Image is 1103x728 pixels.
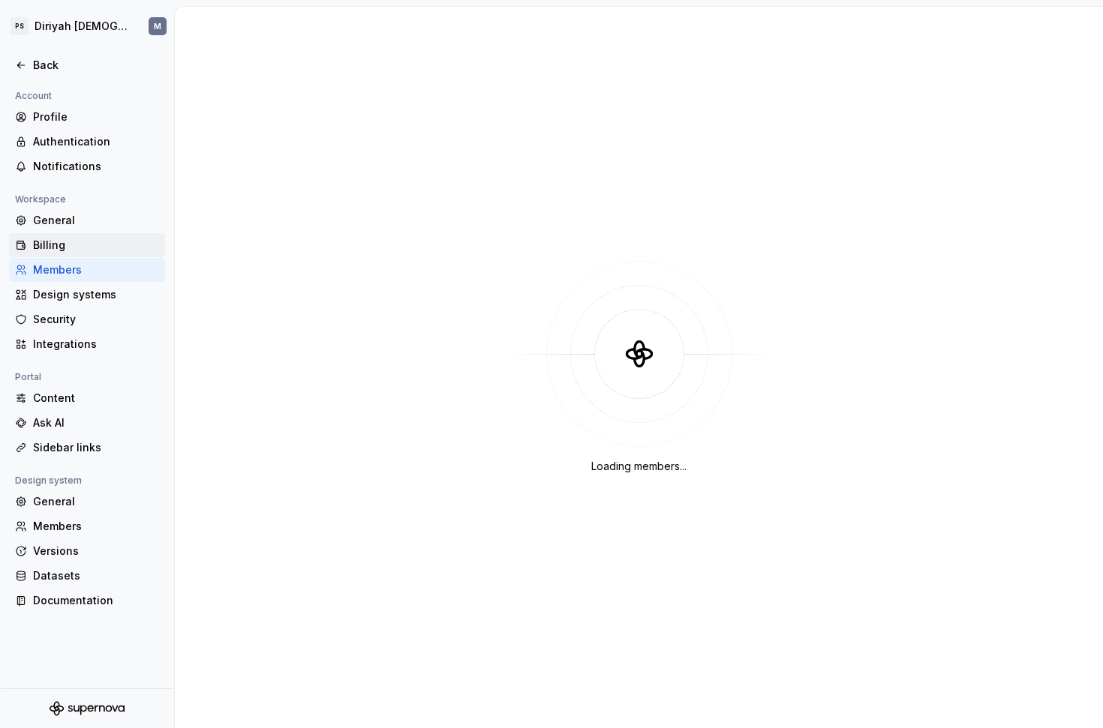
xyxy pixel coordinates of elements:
[33,312,159,327] div: Security
[9,154,165,178] a: Notifications
[33,568,159,583] div: Datasets
[33,494,159,509] div: General
[9,87,58,105] div: Account
[9,332,165,356] a: Integrations
[9,411,165,435] a: Ask AI
[591,459,687,474] div: Loading members...
[9,105,165,129] a: Profile
[33,440,159,455] div: Sidebar links
[9,258,165,282] a: Members
[154,20,161,32] div: M
[33,238,159,253] div: Billing
[9,307,165,331] a: Security
[9,589,165,613] a: Documentation
[33,109,159,124] div: Profile
[33,58,159,73] div: Back
[35,19,131,34] div: Diriyah [DEMOGRAPHIC_DATA]
[9,514,165,538] a: Members
[9,190,72,208] div: Workspace
[33,544,159,559] div: Versions
[33,519,159,534] div: Members
[9,472,88,490] div: Design system
[9,233,165,257] a: Billing
[9,130,165,154] a: Authentication
[33,262,159,277] div: Members
[9,539,165,563] a: Versions
[33,159,159,174] div: Notifications
[3,10,171,43] button: PSDiriyah [DEMOGRAPHIC_DATA]M
[9,436,165,460] a: Sidebar links
[11,17,29,35] div: PS
[9,283,165,307] a: Design systems
[33,134,159,149] div: Authentication
[33,391,159,406] div: Content
[50,701,125,716] svg: Supernova Logo
[9,564,165,588] a: Datasets
[33,415,159,430] div: Ask AI
[33,287,159,302] div: Design systems
[9,208,165,232] a: General
[9,53,165,77] a: Back
[33,213,159,228] div: General
[9,368,47,386] div: Portal
[33,337,159,352] div: Integrations
[33,593,159,608] div: Documentation
[9,490,165,514] a: General
[9,386,165,410] a: Content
